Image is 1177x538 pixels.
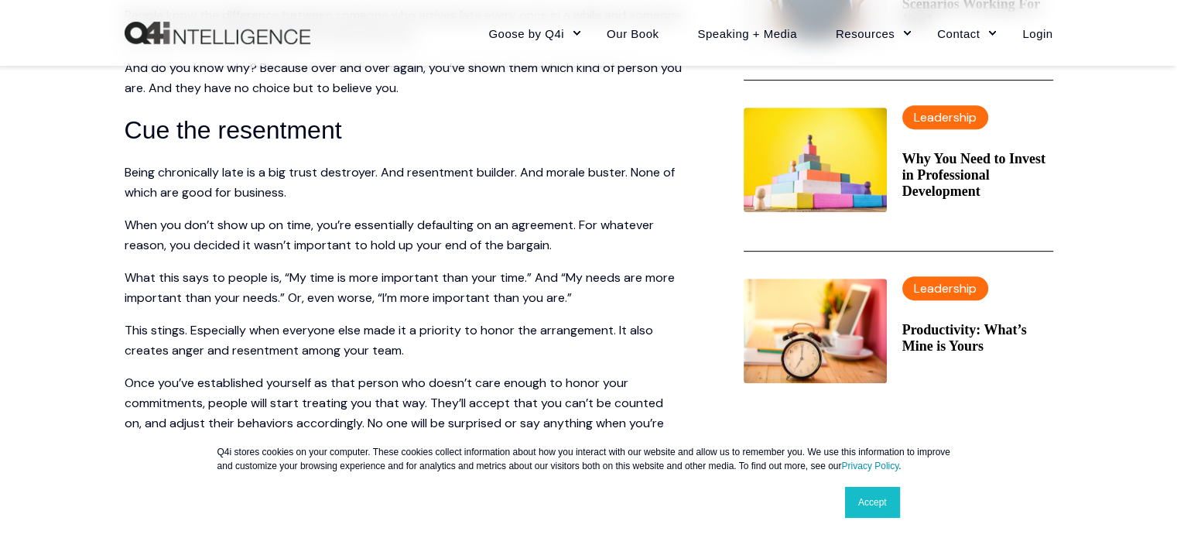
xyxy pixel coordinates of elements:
[902,276,988,300] label: Leadership
[125,22,310,45] a: Back to Home
[902,322,1053,355] a: Productivity: What’s Mine is Yours
[125,373,682,454] p: Once you’ve established yourself as that person who doesn’t care enough to honor your commitments...
[902,151,1053,200] a: Why You Need to Invest in Professional Development
[125,163,682,203] p: Being chronically late is a big trust destroyer. And resentment builder. And morale buster. None ...
[125,58,682,98] p: And do you know why? Because over and over again, you’ve shown them which kind of person you are....
[125,22,310,45] img: Q4intelligence, LLC logo
[902,105,988,129] label: Leadership
[217,445,960,473] p: Q4i stores cookies on your computer. These cookies collect information about how you interact wit...
[125,111,682,150] h3: Cue the resentment
[845,487,900,518] a: Accept
[125,268,682,308] p: What this says to people is, “My time is more important than your time.” And “My needs are more i...
[841,461,898,471] a: Privacy Policy
[125,215,682,255] p: When you don’t show up on time, you’re essentially defaulting on an agreement. For whatever reaso...
[744,279,887,383] img: A clock on a desk
[125,320,682,361] p: This stings. Especially when everyone else made it a priority to honor the arrangement. It also c...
